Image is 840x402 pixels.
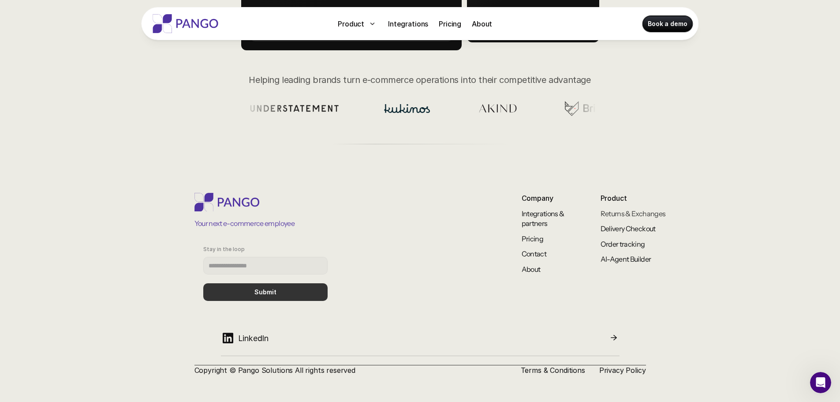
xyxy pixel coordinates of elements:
[642,16,692,32] a: Book a demo
[522,265,541,274] a: About
[221,327,620,356] a: LinkedIn
[203,283,328,301] button: Submit
[338,19,364,29] p: Product
[439,19,461,29] p: Pricing
[522,234,544,243] a: Pricing
[254,289,276,296] p: Submit
[601,193,672,203] p: Product
[521,366,585,375] a: Terms & Conditions
[601,209,666,218] a: Returns & Exchanges
[522,193,570,203] p: Company
[472,19,492,29] p: About
[601,240,645,248] a: Order tracking
[601,255,651,263] a: AI-Agent Builder
[388,19,428,29] p: Integrations
[810,372,831,393] iframe: Intercom live chat
[522,209,565,228] a: Integrations & partners
[601,224,656,233] a: Delivery Checkout
[194,218,295,228] p: Your next e-commerce employee
[599,366,646,375] a: Privacy Policy
[385,17,432,31] a: Integrations
[203,257,328,274] input: Stay in the loop
[203,246,245,252] p: Stay in the loop
[468,17,496,31] a: About
[435,17,465,31] a: Pricing
[194,365,507,375] p: Copyright © Pango Solutions All rights reserved
[648,19,687,28] p: Book a demo
[522,249,547,258] a: Contact
[238,332,269,344] p: LinkedIn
